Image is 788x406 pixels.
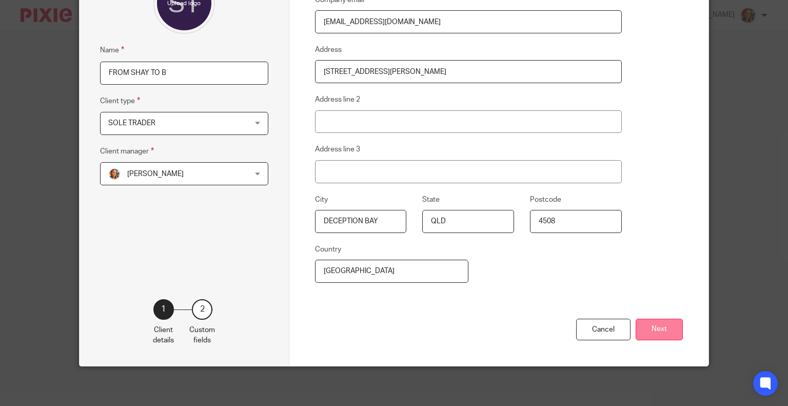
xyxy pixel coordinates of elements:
[192,299,212,320] div: 2
[100,44,124,56] label: Name
[108,168,121,180] img: Avatar.png
[153,299,174,320] div: 1
[315,195,328,205] label: City
[422,195,440,205] label: State
[315,94,360,105] label: Address line 2
[315,45,342,55] label: Address
[636,319,683,341] button: Next
[153,325,174,346] p: Client details
[100,145,154,157] label: Client manager
[127,170,184,178] span: [PERSON_NAME]
[530,195,561,205] label: Postcode
[108,120,155,127] span: SOLE TRADER
[315,144,360,154] label: Address line 3
[100,95,140,107] label: Client type
[315,244,341,255] label: Country
[576,319,631,341] div: Cancel
[189,325,215,346] p: Custom fields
